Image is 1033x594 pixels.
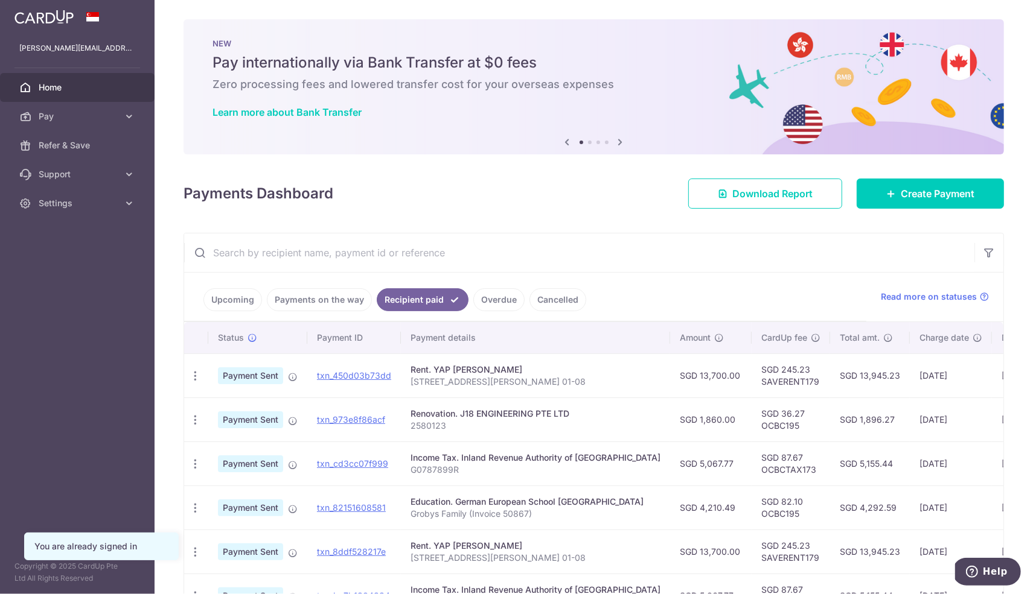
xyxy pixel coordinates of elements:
[317,458,388,469] a: txn_cd3cc07f999
[840,332,880,344] span: Total amt.
[19,42,135,54] p: [PERSON_NAME][EMAIL_ADDRESS][DOMAIN_NAME]
[218,543,283,560] span: Payment Sent
[857,179,1004,209] a: Create Payment
[411,464,660,476] p: G0787899R
[213,39,975,48] p: NEW
[317,546,386,557] a: txn_8ddf528217e
[203,288,262,311] a: Upcoming
[881,291,977,303] span: Read more on statuses
[411,540,660,552] div: Rent. YAP [PERSON_NAME]
[752,397,830,441] td: SGD 36.27 OCBC195
[184,233,974,272] input: Search by recipient name, payment id or reference
[411,496,660,508] div: Education. German European School [GEOGRAPHIC_DATA]
[919,332,969,344] span: Charge date
[317,414,385,425] a: txn_973e8f86acf
[670,441,752,485] td: SGD 5,067.77
[39,197,118,209] span: Settings
[670,353,752,397] td: SGD 13,700.00
[910,485,992,529] td: [DATE]
[317,370,391,381] a: txn_450d03b73dd
[213,53,975,72] h5: Pay internationally via Bank Transfer at $0 fees
[752,353,830,397] td: SGD 245.23 SAVERENT179
[218,455,283,472] span: Payment Sent
[901,186,974,201] span: Create Payment
[218,367,283,384] span: Payment Sent
[529,288,586,311] a: Cancelled
[680,332,711,344] span: Amount
[14,10,74,24] img: CardUp
[39,81,118,93] span: Home
[213,106,362,118] a: Learn more about Bank Transfer
[307,322,401,353] th: Payment ID
[732,186,813,201] span: Download Report
[670,529,752,573] td: SGD 13,700.00
[411,508,660,520] p: Grobys Family (Invoice 50867)
[34,540,168,552] div: You are already signed in
[411,452,660,464] div: Income Tax. Inland Revenue Authority of [GEOGRAPHIC_DATA]
[752,529,830,573] td: SGD 245.23 SAVERENT179
[39,139,118,151] span: Refer & Save
[830,485,910,529] td: SGD 4,292.59
[411,408,660,420] div: Renovation. J18 ENGINEERING PTE LTD
[184,183,333,204] h4: Payments Dashboard
[411,420,660,432] p: 2580123
[688,179,842,209] a: Download Report
[830,397,910,441] td: SGD 1,896.27
[218,499,283,516] span: Payment Sent
[184,19,1004,154] img: Bank transfer banner
[411,376,660,388] p: [STREET_ADDRESS][PERSON_NAME] 01-08
[39,168,118,180] span: Support
[401,322,670,353] th: Payment details
[752,441,830,485] td: SGD 87.67 OCBCTAX173
[910,529,992,573] td: [DATE]
[411,364,660,376] div: Rent. YAP [PERSON_NAME]
[670,485,752,529] td: SGD 4,210.49
[830,529,910,573] td: SGD 13,945.23
[411,552,660,564] p: [STREET_ADDRESS][PERSON_NAME] 01-08
[670,397,752,441] td: SGD 1,860.00
[218,332,244,344] span: Status
[910,397,992,441] td: [DATE]
[830,441,910,485] td: SGD 5,155.44
[881,291,989,303] a: Read more on statuses
[39,110,118,122] span: Pay
[830,353,910,397] td: SGD 13,945.23
[955,558,1021,588] iframe: Opens a widget where you can find more information
[267,288,372,311] a: Payments on the way
[752,485,830,529] td: SGD 82.10 OCBC195
[910,353,992,397] td: [DATE]
[218,411,283,428] span: Payment Sent
[761,332,807,344] span: CardUp fee
[213,77,975,92] h6: Zero processing fees and lowered transfer cost for your overseas expenses
[317,502,386,513] a: txn_82151608581
[473,288,525,311] a: Overdue
[377,288,469,311] a: Recipient paid
[910,441,992,485] td: [DATE]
